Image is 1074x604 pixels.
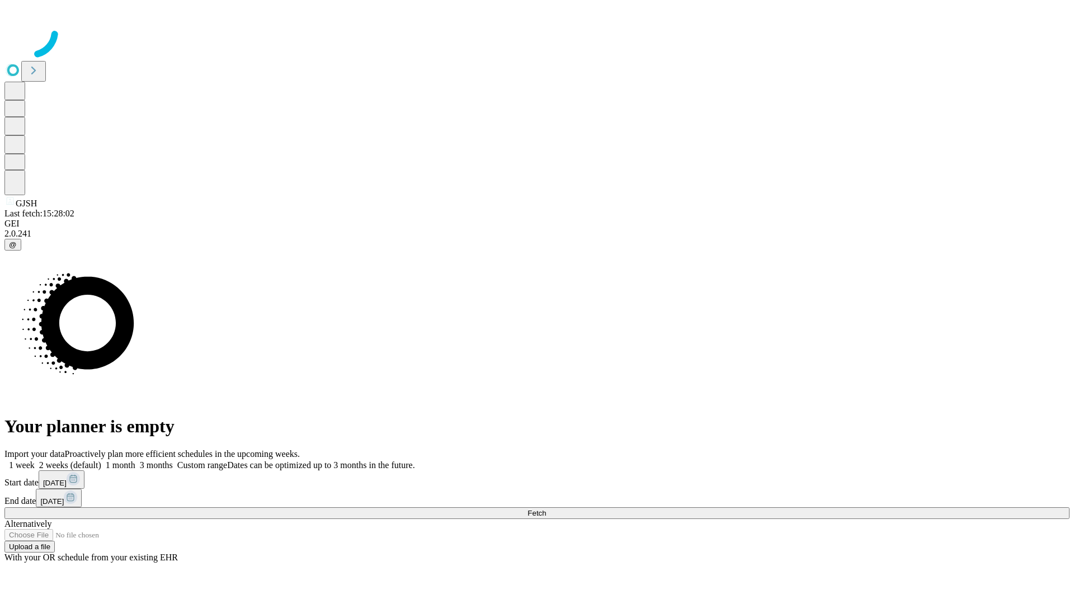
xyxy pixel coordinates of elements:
[106,460,135,470] span: 1 month
[65,449,300,459] span: Proactively plan more efficient schedules in the upcoming weeks.
[39,470,84,489] button: [DATE]
[4,507,1070,519] button: Fetch
[9,240,17,249] span: @
[177,460,227,470] span: Custom range
[4,239,21,251] button: @
[4,553,178,562] span: With your OR schedule from your existing EHR
[227,460,414,470] span: Dates can be optimized up to 3 months in the future.
[4,229,1070,239] div: 2.0.241
[39,460,101,470] span: 2 weeks (default)
[16,199,37,208] span: GJSH
[4,541,55,553] button: Upload a file
[43,479,67,487] span: [DATE]
[4,416,1070,437] h1: Your planner is empty
[527,509,546,517] span: Fetch
[4,519,51,528] span: Alternatively
[4,209,74,218] span: Last fetch: 15:28:02
[140,460,173,470] span: 3 months
[36,489,82,507] button: [DATE]
[9,460,35,470] span: 1 week
[4,219,1070,229] div: GEI
[4,489,1070,507] div: End date
[4,449,65,459] span: Import your data
[40,497,64,506] span: [DATE]
[4,470,1070,489] div: Start date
